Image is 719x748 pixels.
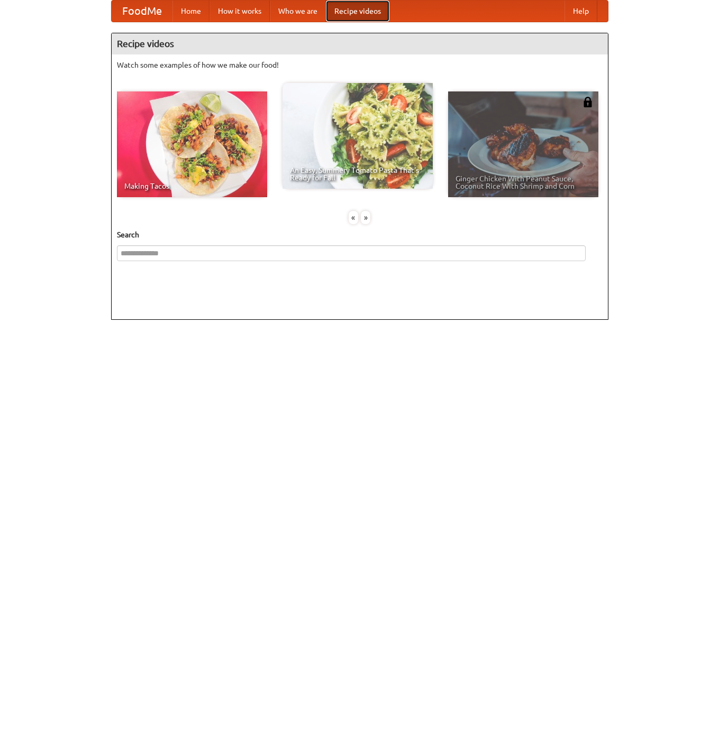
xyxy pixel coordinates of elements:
a: How it works [210,1,270,22]
h4: Recipe videos [112,33,608,54]
a: An Easy, Summery Tomato Pasta That's Ready for Fall [283,83,433,189]
img: 483408.png [583,97,593,107]
a: FoodMe [112,1,172,22]
div: « [349,211,358,224]
a: Help [565,1,597,22]
a: Home [172,1,210,22]
h5: Search [117,229,603,240]
span: An Easy, Summery Tomato Pasta That's Ready for Fall [290,167,425,181]
a: Recipe videos [326,1,389,22]
a: Who we are [270,1,326,22]
p: Watch some examples of how we make our food! [117,60,603,70]
div: » [361,211,370,224]
span: Making Tacos [124,182,260,190]
a: Making Tacos [117,91,267,197]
